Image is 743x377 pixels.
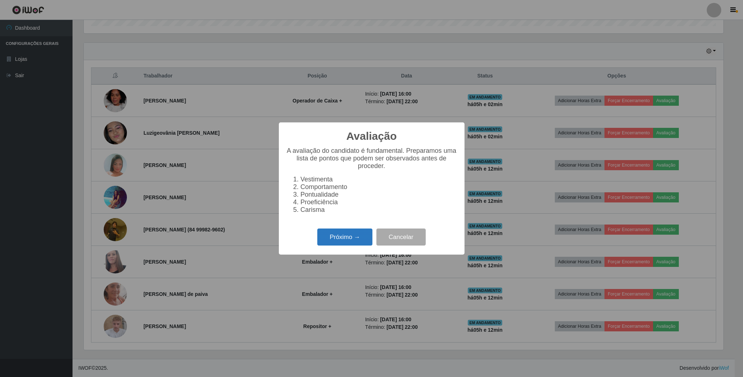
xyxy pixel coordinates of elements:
li: Carisma [301,206,457,214]
li: Proeficiência [301,198,457,206]
li: Pontualidade [301,191,457,198]
h2: Avaliação [346,130,397,143]
button: Cancelar [376,229,426,246]
li: Comportamento [301,183,457,191]
p: A avaliação do candidato é fundamental. Preparamos uma lista de pontos que podem ser observados a... [286,147,457,170]
li: Vestimenta [301,176,457,183]
button: Próximo → [317,229,372,246]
